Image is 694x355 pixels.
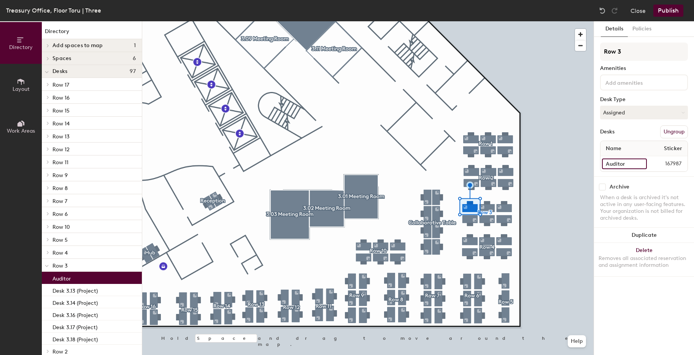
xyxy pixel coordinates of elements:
[52,285,98,294] p: Desk 3.13 (Project)
[602,158,647,169] input: Unnamed desk
[7,128,35,134] span: Work Areas
[13,86,30,92] span: Layout
[599,7,606,14] img: Undo
[52,250,68,256] span: Row 4
[594,228,694,243] button: Duplicate
[52,172,68,179] span: Row 9
[602,142,625,155] span: Name
[52,198,67,204] span: Row 7
[601,21,628,37] button: Details
[600,106,688,119] button: Assigned
[52,43,103,49] span: Add spaces to map
[134,43,136,49] span: 1
[568,335,586,347] button: Help
[52,108,70,114] span: Row 15
[594,243,694,276] button: DeleteRemoves all associated reservation and assignment information
[9,44,33,51] span: Directory
[610,184,629,190] div: Archive
[52,310,98,319] p: Desk 3.16 (Project)
[660,125,688,138] button: Ungroup
[628,21,656,37] button: Policies
[653,5,683,17] button: Publish
[600,129,615,135] div: Desks
[52,224,70,230] span: Row 10
[52,334,98,343] p: Desk 3.18 (Project)
[647,160,686,168] span: 167987
[660,142,686,155] span: Sticker
[52,185,68,192] span: Row 8
[52,82,69,88] span: Row 17
[52,237,68,243] span: Row 5
[52,146,70,153] span: Row 12
[52,68,67,74] span: Desks
[52,322,97,331] p: Desk 3.17 (Project)
[52,273,71,282] p: Auditor
[604,78,672,87] input: Add amenities
[599,255,689,269] div: Removes all associated reservation and assignment information
[52,211,68,217] span: Row 6
[52,298,98,306] p: Desk 3.14 (Project)
[130,68,136,74] span: 97
[600,65,688,71] div: Amenities
[42,27,142,39] h1: Directory
[52,133,70,140] span: Row 13
[52,120,70,127] span: Row 14
[52,159,68,166] span: Row 11
[133,55,136,62] span: 6
[630,5,646,17] button: Close
[600,97,688,103] div: Desk Type
[52,55,71,62] span: Spaces
[600,194,688,222] div: When a desk is archived it's not active in any user-facing features. Your organization is not bil...
[52,349,68,355] span: Row 2
[611,7,618,14] img: Redo
[52,263,68,269] span: Row 3
[52,95,70,101] span: Row 16
[6,6,101,15] div: Treasury Office, Floor Toru | Three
